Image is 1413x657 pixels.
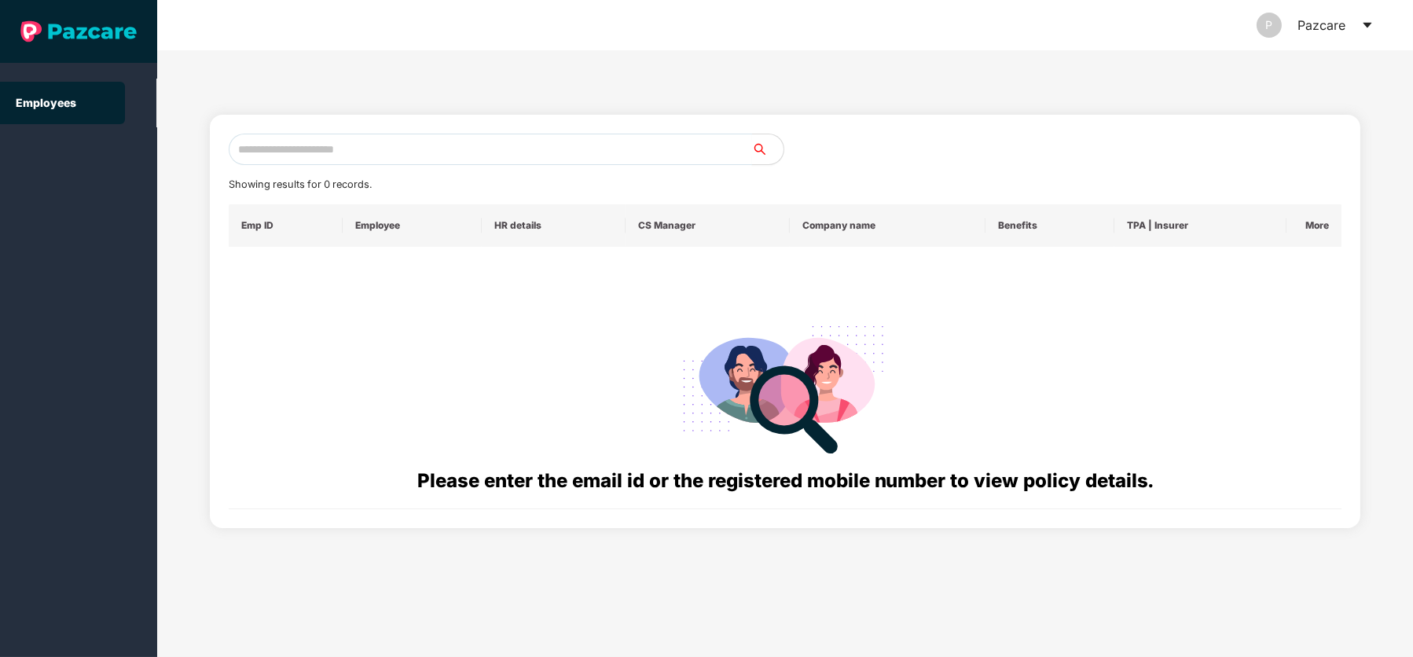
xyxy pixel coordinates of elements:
[343,204,482,247] th: Employee
[1361,19,1374,31] span: caret-down
[417,469,1154,492] span: Please enter the email id or the registered mobile number to view policy details.
[626,204,790,247] th: CS Manager
[1114,204,1286,247] th: TPA | Insurer
[985,204,1114,247] th: Benefits
[229,204,343,247] th: Emp ID
[751,143,784,156] span: search
[790,204,985,247] th: Company name
[16,96,76,109] a: Employees
[672,306,898,466] img: svg+xml;base64,PHN2ZyB4bWxucz0iaHR0cDovL3d3dy53My5vcmcvMjAwMC9zdmciIHdpZHRoPSIyODgiIGhlaWdodD0iMj...
[1266,13,1273,38] span: P
[751,134,784,165] button: search
[229,178,372,190] span: Showing results for 0 records.
[1286,204,1342,247] th: More
[482,204,626,247] th: HR details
